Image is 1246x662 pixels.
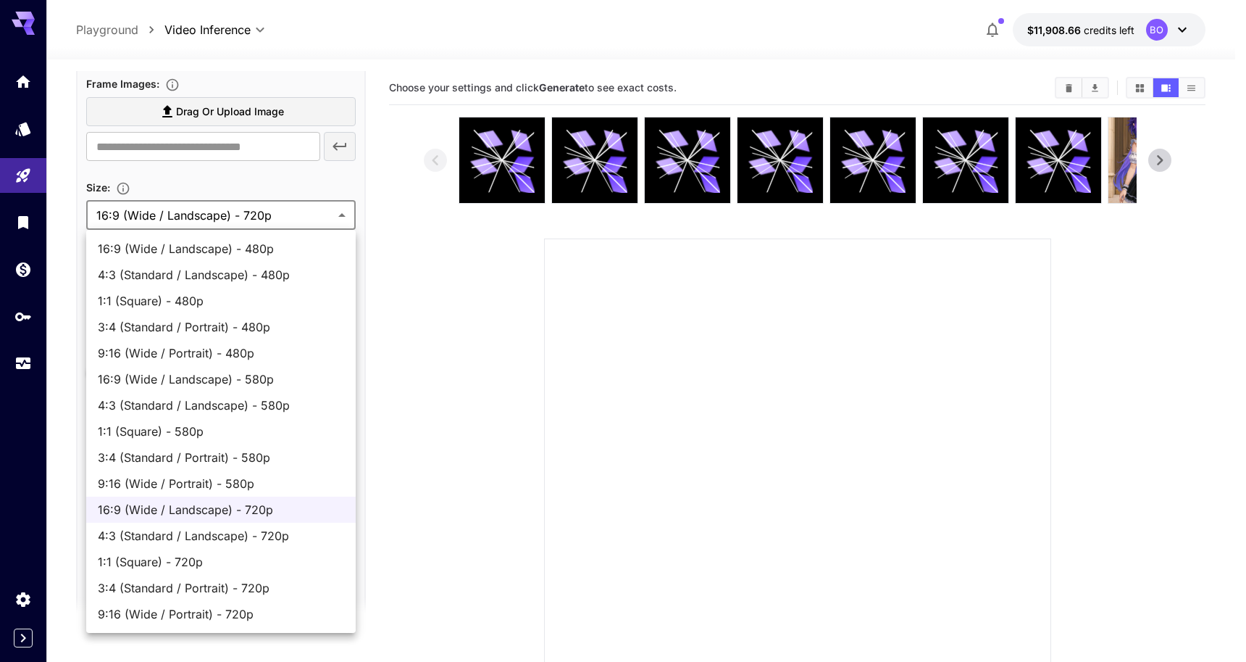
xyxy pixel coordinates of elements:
span: 1:1 (Square) - 480p [98,292,344,310]
span: 4:3 (Standard / Landscape) - 580p [98,397,344,414]
span: 9:16 (Wide / Portrait) - 580p [98,475,344,492]
span: 3:4 (Standard / Portrait) - 480p [98,318,344,336]
span: 1:1 (Square) - 720p [98,553,344,571]
span: 16:9 (Wide / Landscape) - 720p [98,501,344,518]
span: 16:9 (Wide / Landscape) - 480p [98,240,344,257]
span: 1:1 (Square) - 580p [98,423,344,440]
span: 9:16 (Wide / Portrait) - 720p [98,605,344,623]
span: 4:3 (Standard / Landscape) - 480p [98,266,344,284]
span: 3:4 (Standard / Portrait) - 580p [98,449,344,466]
span: 4:3 (Standard / Landscape) - 720p [98,527,344,545]
span: 9:16 (Wide / Portrait) - 480p [98,344,344,362]
span: 16:9 (Wide / Landscape) - 580p [98,371,344,388]
span: 3:4 (Standard / Portrait) - 720p [98,579,344,597]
